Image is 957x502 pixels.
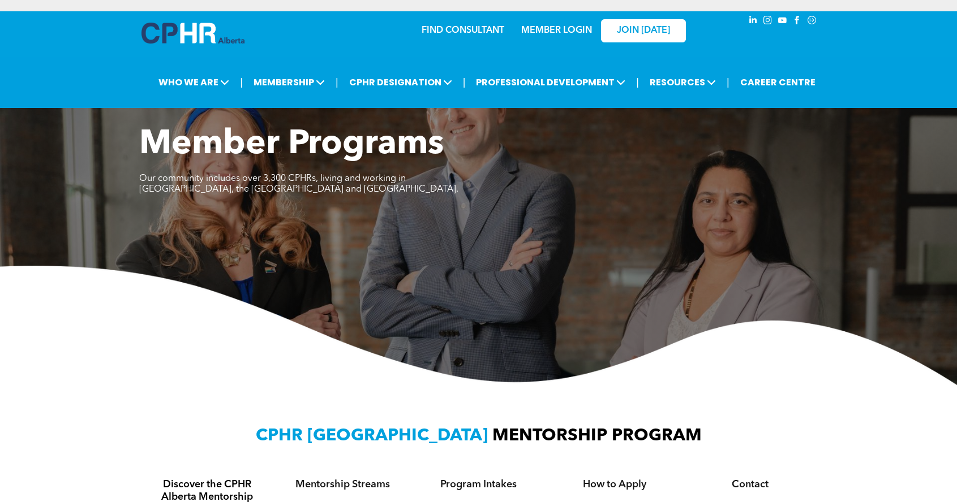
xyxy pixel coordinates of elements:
span: RESOURCES [646,72,719,93]
li: | [727,71,729,94]
span: WHO WE ARE [155,72,233,93]
a: youtube [776,14,789,29]
span: MENTORSHIP PROGRAM [492,427,702,444]
a: MEMBER LOGIN [521,26,592,35]
a: facebook [791,14,804,29]
a: linkedin [747,14,759,29]
li: | [336,71,338,94]
img: A blue and white logo for cp alberta [141,23,244,44]
h4: Program Intakes [421,478,537,491]
a: instagram [762,14,774,29]
span: CPHR [GEOGRAPHIC_DATA] [256,427,488,444]
a: Social network [806,14,818,29]
span: Member Programs [139,128,444,162]
h4: Contact [693,478,808,491]
h4: Mentorship Streams [285,478,401,491]
span: JOIN [DATE] [617,25,670,36]
h4: How to Apply [557,478,672,491]
span: CPHR DESIGNATION [346,72,456,93]
li: | [463,71,466,94]
a: FIND CONSULTANT [422,26,504,35]
span: MEMBERSHIP [250,72,328,93]
span: PROFESSIONAL DEVELOPMENT [473,72,629,93]
li: | [240,71,243,94]
span: Our community includes over 3,300 CPHRs, living and working in [GEOGRAPHIC_DATA], the [GEOGRAPHIC... [139,174,458,194]
li: | [636,71,639,94]
a: JOIN [DATE] [601,19,686,42]
a: CAREER CENTRE [737,72,819,93]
